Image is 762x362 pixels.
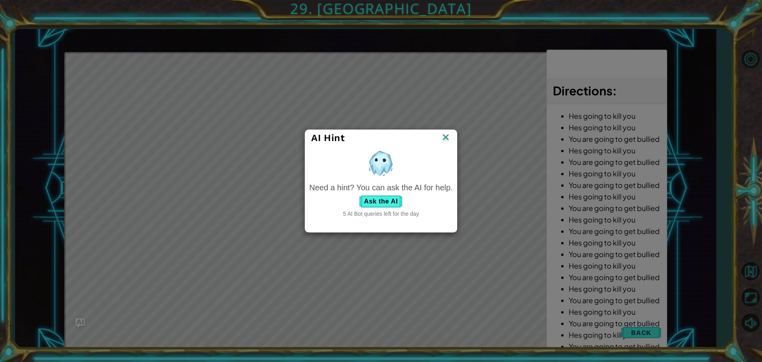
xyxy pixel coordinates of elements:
img: AI Hint Animal [366,148,396,178]
div: 5 AI Bot queries left for the day [309,210,452,218]
img: IconClose.svg [441,132,451,144]
span: AI Hint [311,132,344,143]
div: Need a hint? You can ask the AI for help. [309,182,452,194]
button: Ask the AI [359,195,403,208]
